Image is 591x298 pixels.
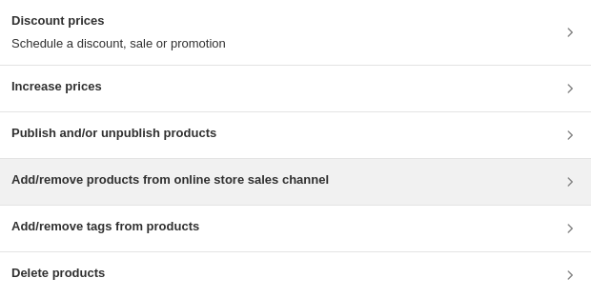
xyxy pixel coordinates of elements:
[11,217,199,236] h3: Add/remove tags from products
[11,77,102,96] h3: Increase prices
[11,170,329,189] h3: Add/remove products from online store sales channel
[11,34,226,53] p: Schedule a discount, sale or promotion
[11,11,226,30] h3: Discount prices
[11,264,105,283] h3: Delete products
[11,124,216,143] h3: Publish and/or unpublish products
